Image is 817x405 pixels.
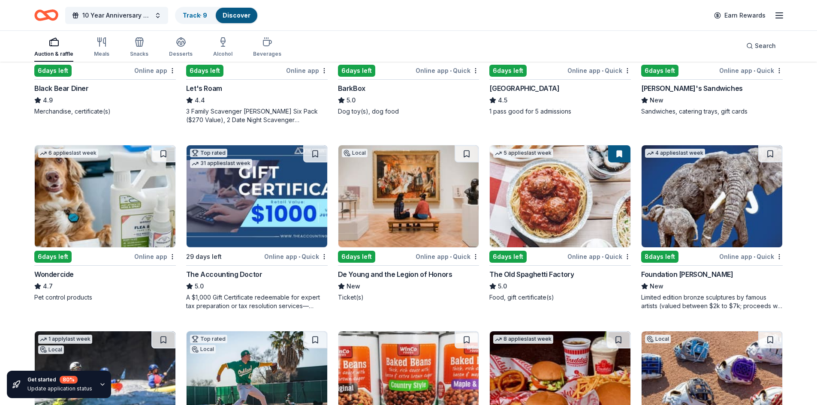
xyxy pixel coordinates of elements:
div: 6 days left [338,251,375,263]
div: Alcohol [213,51,232,57]
div: Let's Roam [186,83,222,93]
button: Beverages [253,33,281,62]
div: Foundation [PERSON_NAME] [641,269,733,279]
div: De Young and the Legion of Honors [338,269,452,279]
div: Online app Quick [567,65,631,76]
span: New [650,95,663,105]
div: Pet control products [34,293,176,302]
div: Online app [134,65,176,76]
span: 4.5 [498,95,507,105]
a: Home [34,5,58,25]
span: • [602,67,603,74]
div: Online app Quick [719,65,783,76]
div: Local [645,335,671,343]
span: • [754,67,755,74]
div: 1 apply last week [38,335,92,344]
div: 6 days left [34,65,72,77]
div: Get started [27,376,92,384]
div: Online app Quick [719,251,783,262]
img: Image for Wondercide [35,145,175,247]
a: Image for Foundation Michelangelo4 applieslast week8days leftOnline app•QuickFoundation [PERSON_N... [641,145,783,310]
div: Online app Quick [416,65,479,76]
div: Desserts [169,51,193,57]
span: • [754,253,755,260]
div: Snacks [130,51,148,57]
div: Top rated [190,335,227,343]
div: The Accounting Doctor [186,269,262,279]
div: Dog toy(s), dog food [338,107,479,116]
div: Online app Quick [416,251,479,262]
span: New [650,281,663,291]
a: Image for The Old Spaghetti Factory5 applieslast week6days leftOnline app•QuickThe Old Spaghetti ... [489,145,631,302]
span: 5.0 [498,281,507,291]
div: Meals [94,51,109,57]
div: 29 days left [186,252,222,262]
div: Black Bear Diner [34,83,89,93]
div: [PERSON_NAME]'s Sandwiches [641,83,743,93]
img: Image for The Old Spaghetti Factory [490,145,630,247]
a: Image for The Accounting DoctorTop rated31 applieslast week29 days leftOnline app•QuickThe Accoun... [186,145,328,310]
div: Update application status [27,385,92,392]
div: 8 days left [641,251,678,263]
div: Wondercide [34,269,74,279]
span: Search [755,41,776,51]
img: Image for The Accounting Doctor [187,145,327,247]
span: 4.9 [43,95,53,105]
div: Food, gift certificate(s) [489,293,631,302]
span: 4.4 [195,95,205,105]
span: 10 Year Anniversary event [82,10,151,21]
div: 6 days left [641,65,678,77]
span: • [298,253,300,260]
div: Local [190,345,216,354]
button: 10 Year Anniversary event [65,7,168,24]
div: 31 applies last week [190,159,252,168]
div: Online app Quick [264,251,328,262]
a: Earn Rewards [709,8,771,23]
div: Local [342,149,368,157]
span: • [450,67,452,74]
div: 5 applies last week [493,149,553,158]
img: Image for Foundation Michelangelo [642,145,782,247]
button: Alcohol [213,33,232,62]
span: 4.7 [43,281,53,291]
div: 6 days left [338,65,375,77]
div: 4 applies last week [645,149,705,158]
a: Track· 9 [183,12,207,19]
div: Merchandise, certificate(s) [34,107,176,116]
div: Limited edition bronze sculptures by famous artists (valued between $2k to $7k; proceeds will spl... [641,293,783,310]
div: 8 applies last week [493,335,553,344]
div: 6 days left [34,251,72,263]
a: Image for Wondercide6 applieslast week6days leftOnline appWondercide4.7Pet control products [34,145,176,302]
div: Beverages [253,51,281,57]
button: Auction & raffle [34,33,73,62]
div: Online app [134,251,176,262]
div: Online app [286,65,328,76]
button: Track· 9Discover [175,7,258,24]
a: Image for De Young and the Legion of HonorsLocal6days leftOnline app•QuickDe Young and the Legion... [338,145,479,302]
div: BarkBox [338,83,365,93]
button: Desserts [169,33,193,62]
button: Snacks [130,33,148,62]
div: A $1,000 Gift Certificate redeemable for expert tax preparation or tax resolution services—recipi... [186,293,328,310]
div: Online app Quick [567,251,631,262]
div: 6 applies last week [38,149,98,158]
a: Discover [223,12,250,19]
button: Search [739,37,783,54]
div: [GEOGRAPHIC_DATA] [489,83,559,93]
span: • [450,253,452,260]
div: 3 Family Scavenger [PERSON_NAME] Six Pack ($270 Value), 2 Date Night Scavenger [PERSON_NAME] Two ... [186,107,328,124]
div: Auction & raffle [34,51,73,57]
span: 5.0 [347,95,356,105]
div: The Old Spaghetti Factory [489,269,574,279]
span: 5.0 [195,281,204,291]
div: 6 days left [489,65,527,77]
div: 6 days left [489,251,527,263]
div: 6 days left [186,65,223,77]
div: Top rated [190,149,227,157]
div: Sandwiches, catering trays, gift cards [641,107,783,116]
span: • [602,253,603,260]
div: 1 pass good for 5 admissions [489,107,631,116]
div: 80 % [60,376,78,384]
div: Local [38,345,64,354]
img: Image for De Young and the Legion of Honors [338,145,479,247]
